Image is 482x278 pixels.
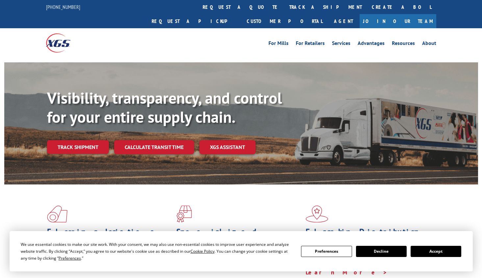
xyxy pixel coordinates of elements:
span: Cookie Policy [190,248,215,254]
h1: Flagship Distribution Model [306,228,430,247]
h1: Specialized Freight Experts [176,228,301,247]
a: Resources [392,41,415,48]
h1: Flooring Logistics Solutions [47,228,171,247]
a: Calculate transit time [114,140,194,154]
a: [PHONE_NUMBER] [46,4,80,10]
div: We use essential cookies to make our site work. With your consent, we may also use non-essential ... [21,241,293,262]
a: Request a pickup [147,14,242,28]
a: Learn More > [306,268,388,276]
div: Cookie Consent Prompt [10,231,473,271]
a: Customer Portal [242,14,327,28]
img: xgs-icon-flagship-distribution-model-red [306,205,328,223]
button: Preferences [301,246,352,257]
a: For Retailers [296,41,325,48]
a: Services [332,41,350,48]
a: XGS ASSISTANT [199,140,256,154]
button: Decline [356,246,407,257]
a: Advantages [358,41,385,48]
b: Visibility, transparency, and control for your entire supply chain. [47,88,282,127]
a: For Mills [268,41,289,48]
span: Preferences [59,255,81,261]
a: Agent [327,14,360,28]
a: Track shipment [47,140,109,154]
button: Accept [411,246,461,257]
a: About [422,41,436,48]
a: Join Our Team [360,14,436,28]
img: xgs-icon-focused-on-flooring-red [176,205,192,223]
img: xgs-icon-total-supply-chain-intelligence-red [47,205,67,223]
